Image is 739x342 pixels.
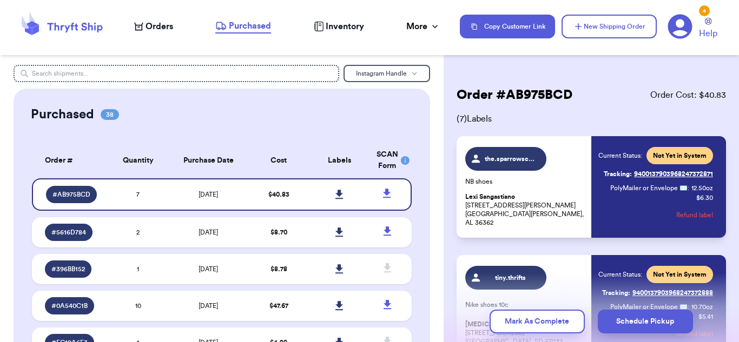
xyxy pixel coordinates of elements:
[215,19,271,33] a: Purchased
[465,193,515,201] span: Lexi Sangastiano
[314,20,364,33] a: Inventory
[229,19,271,32] span: Purchased
[653,151,707,160] span: Not Yet in System
[14,65,339,82] input: Search shipments...
[52,190,90,199] span: # AB975BCD
[134,20,173,33] a: Orders
[135,303,141,309] span: 10
[136,229,140,236] span: 2
[602,289,630,297] span: Tracking:
[344,65,430,82] button: Instagram Handle
[406,20,440,33] div: More
[602,284,713,301] a: Tracking:9400137903968247372888
[485,273,536,282] span: tiny.thrifts
[668,14,692,39] a: 4
[598,270,642,279] span: Current Status:
[610,185,688,191] span: PolyMailer or Envelope ✉️
[598,310,693,333] button: Schedule Pickup
[699,27,717,40] span: Help
[460,15,555,38] button: Copy Customer Link
[598,151,642,160] span: Current Status:
[356,70,407,77] span: Instagram Handle
[199,303,218,309] span: [DATE]
[465,177,585,186] p: NB shoes
[653,270,707,279] span: Not Yet in System
[490,310,585,333] button: Mark As Complete
[688,184,689,192] span: :
[268,191,289,198] span: $ 40.83
[604,165,713,183] a: Tracking:9400137903968247372871
[326,20,364,33] span: Inventory
[696,193,713,202] p: $ 6.30
[699,18,717,40] a: Help
[248,143,309,178] th: Cost
[604,170,632,178] span: Tracking:
[377,149,399,172] div: SCAN Form
[31,106,94,123] h2: Purchased
[51,228,86,237] span: # 5616D784
[650,89,726,102] span: Order Cost: $ 40.83
[465,300,585,309] p: Nike shoes 10c
[699,5,710,16] div: 4
[101,109,119,120] span: 38
[108,143,168,178] th: Quantity
[199,191,218,198] span: [DATE]
[676,203,713,227] button: Refund label
[465,192,585,227] p: [STREET_ADDRESS][PERSON_NAME] [GEOGRAPHIC_DATA][PERSON_NAME], AL 36362
[269,303,288,309] span: $ 47.67
[168,143,248,178] th: Purchase Date
[136,191,140,198] span: 7
[691,184,713,192] span: 12.50 oz
[270,229,287,236] span: $ 8.70
[137,266,139,272] span: 1
[457,86,572,104] h2: Order # AB975BCD
[309,143,369,178] th: Labels
[199,266,218,272] span: [DATE]
[51,301,88,310] span: # 0A540C1B
[51,265,85,273] span: # 396BB152
[146,20,173,33] span: Orders
[270,266,287,272] span: $ 8.78
[199,229,218,236] span: [DATE]
[485,155,536,163] span: the.sparrowscloset
[562,15,657,38] button: New Shipping Order
[457,112,726,125] span: ( 7 ) Labels
[32,143,108,178] th: Order #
